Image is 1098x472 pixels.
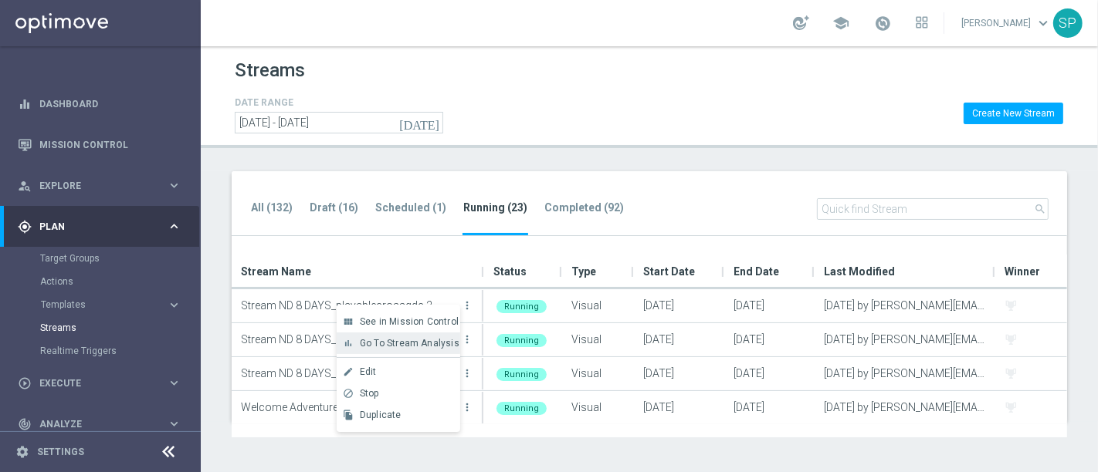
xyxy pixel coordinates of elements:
[399,116,441,130] i: [DATE]
[459,392,475,423] button: more_vert
[41,300,151,309] span: Templates
[17,139,182,151] div: Mission Control
[40,293,199,316] div: Templates
[815,391,995,424] div: [DATE] by [PERSON_NAME][EMAIL_ADDRESS][PERSON_NAME][DOMAIN_NAME]
[18,417,167,431] div: Analyze
[18,220,32,234] i: gps_fixed
[496,334,547,347] div: Running
[241,396,458,419] p: Welcome Adventure 2025_reg1-7, review exit criteria
[734,256,779,287] span: End Date
[343,316,354,327] i: view_module
[562,289,634,322] div: Visual
[337,361,460,383] button: create Edit
[493,256,527,287] span: Status
[397,112,443,135] button: [DATE]
[1034,203,1046,215] i: search
[562,357,634,390] div: Visual
[459,290,475,321] button: more_vert
[544,201,624,214] tab-header: Completed (92)
[337,311,460,332] button: view_module See in Mission Control
[39,181,167,190] span: Explore
[167,219,181,234] i: keyboard_arrow_right
[18,417,32,431] i: track_changes
[824,256,895,287] span: Last Modified
[724,357,815,390] div: [DATE]
[459,324,475,355] button: more_vert
[461,367,473,379] i: more_vert
[496,368,547,381] div: Running
[39,379,167,388] span: Execute
[337,332,460,354] button: bar_chart Go To Stream Analysis
[724,391,815,424] div: [DATE]
[235,97,443,108] h4: DATE RANGE
[310,201,358,214] tab-header: Draft (16)
[167,416,181,431] i: keyboard_arrow_right
[815,357,995,390] div: [DATE] by [PERSON_NAME][EMAIL_ADDRESS][PERSON_NAME][DOMAIN_NAME]
[343,338,354,349] i: bar_chart
[1005,256,1040,287] span: Winner
[39,83,181,124] a: Dashboard
[37,447,84,457] a: Settings
[375,201,446,214] tab-header: Scheduled (1)
[40,298,182,311] button: Templates keyboard_arrow_right
[40,316,199,339] div: Streams
[40,252,161,265] a: Target Groups
[17,221,182,233] button: gps_fixed Plan keyboard_arrow_right
[40,247,199,270] div: Target Groups
[17,418,182,430] button: track_changes Analyze keyboard_arrow_right
[815,289,995,322] div: [DATE] by [PERSON_NAME][EMAIL_ADDRESS][PERSON_NAME][DOMAIN_NAME]
[251,201,293,214] tab-header: All (132)
[241,256,311,287] span: Stream Name
[343,410,354,420] i: file_copy
[18,179,32,193] i: person_search
[964,103,1063,124] button: Create New Stream
[39,124,181,165] a: Mission Control
[1035,15,1052,32] span: keyboard_arrow_down
[1053,8,1083,38] div: SP
[17,180,182,192] button: person_search Explore keyboard_arrow_right
[360,388,379,399] span: Stop
[360,338,459,349] span: Go To Stream Analysis
[18,376,167,390] div: Execute
[360,366,377,377] span: Edit
[17,377,182,389] div: play_circle_outline Execute keyboard_arrow_right
[562,323,634,356] div: Visual
[337,404,460,426] button: file_copy Duplicate
[18,97,32,111] i: equalizer
[496,402,547,415] div: Running
[496,300,547,313] div: Running
[40,322,161,334] a: Streams
[18,83,181,124] div: Dashboard
[463,201,527,214] tab-header: Running (23)
[17,98,182,110] button: equalizer Dashboard
[41,300,167,309] div: Templates
[39,420,167,429] span: Analyze
[562,391,634,424] div: Visual
[815,323,995,356] div: [DATE] by [PERSON_NAME][EMAIL_ADDRESS][PERSON_NAME][DOMAIN_NAME]
[40,270,199,293] div: Actions
[461,401,473,413] i: more_vert
[40,339,199,362] div: Realtime Triggers
[18,124,181,165] div: Mission Control
[343,388,354,399] i: block
[459,358,475,389] button: more_vert
[643,256,695,287] span: Start Date
[39,222,167,231] span: Plan
[40,345,161,357] a: Realtime Triggers
[634,391,724,424] div: [DATE]
[832,15,849,32] span: school
[461,333,473,346] i: more_vert
[241,294,458,317] p: Stream ND 8 DAYS_playablecrossgdc 2
[18,179,167,193] div: Explore
[634,323,724,356] div: [DATE]
[241,328,458,351] p: Stream ND 8 DAYS_poker
[337,383,460,404] button: block Stop
[167,376,181,390] i: keyboard_arrow_right
[724,289,815,322] div: [DATE]
[15,445,29,459] i: settings
[40,275,161,288] a: Actions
